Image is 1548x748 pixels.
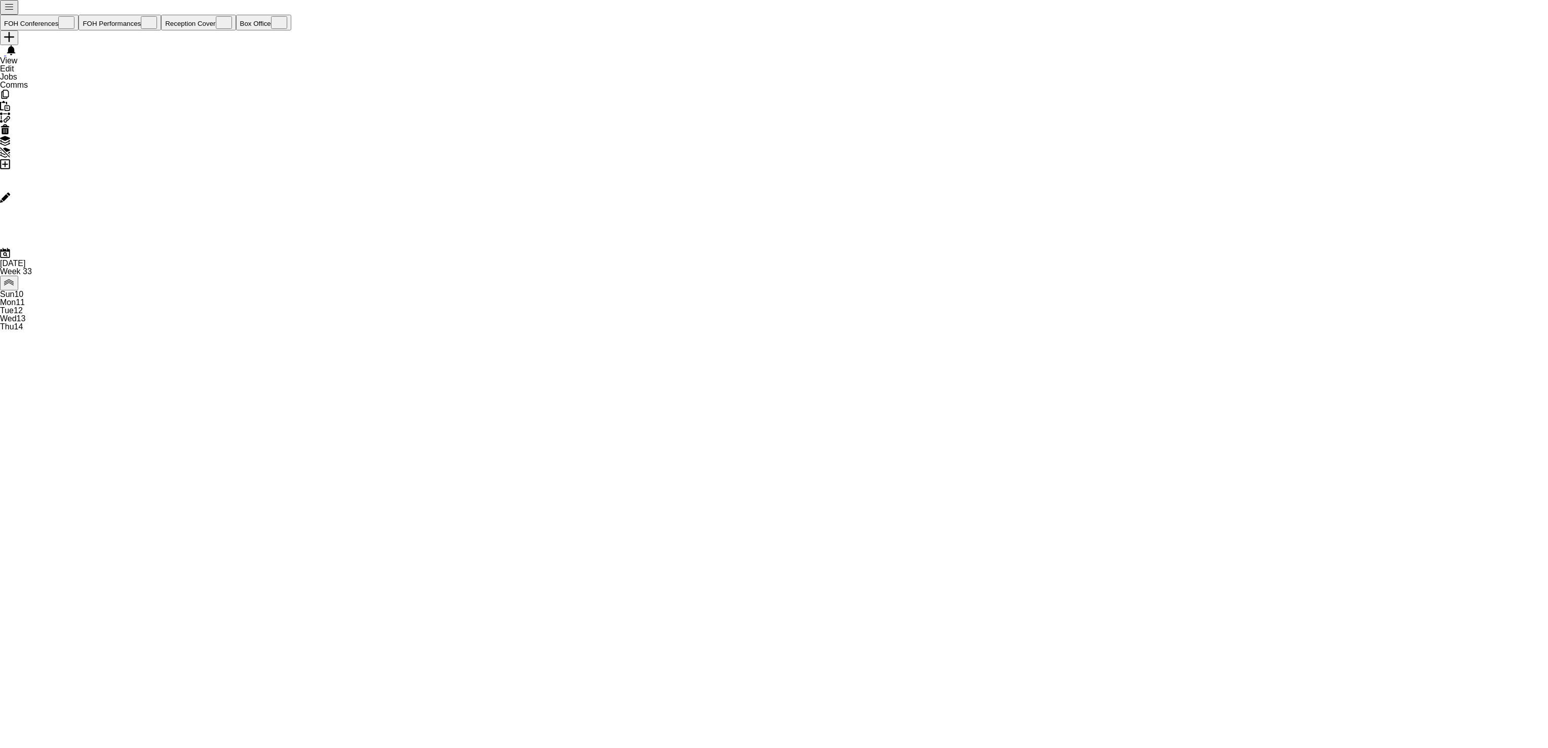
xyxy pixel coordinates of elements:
[16,298,25,307] span: 11
[79,15,161,30] button: FOH Performances
[14,306,23,315] span: 12
[236,15,291,30] button: Box Office
[14,290,23,298] span: 10
[17,314,26,323] span: 13
[14,322,23,331] span: 14
[161,15,236,30] button: Reception Cover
